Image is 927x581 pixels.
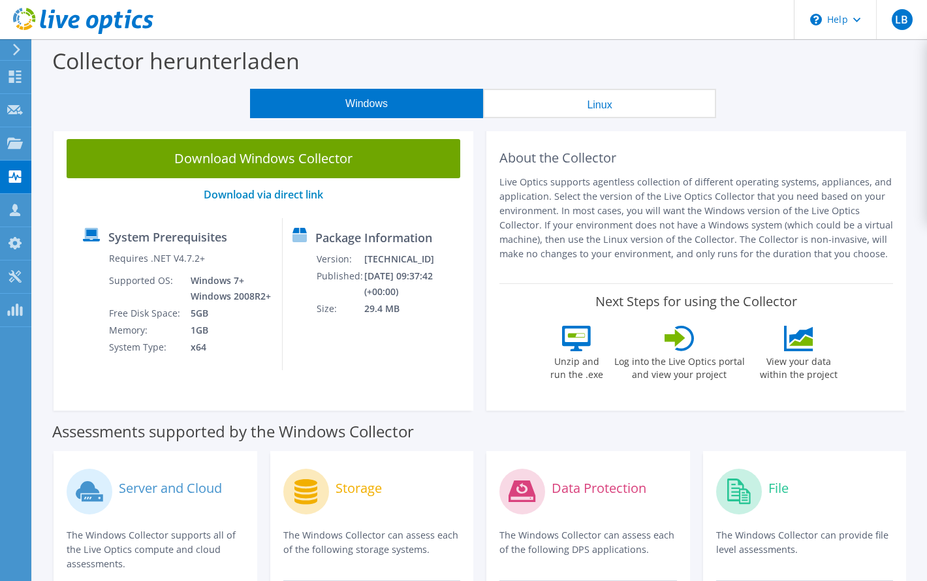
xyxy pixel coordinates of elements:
[892,9,913,30] span: LB
[499,150,893,166] h2: About the Collector
[768,482,789,495] label: File
[614,351,746,381] label: Log into the Live Optics portal and view your project
[595,294,797,309] label: Next Steps for using the Collector
[52,46,300,76] label: Collector herunterladen
[204,187,323,202] a: Download via direct link
[752,351,846,381] label: View your data within the project
[181,272,272,305] td: Windows 7+ Windows 2008R2+
[336,482,382,495] label: Storage
[316,251,364,268] td: Version:
[108,322,181,339] td: Memory:
[364,300,467,317] td: 29.4 MB
[499,175,893,261] p: Live Optics supports agentless collection of different operating systems, appliances, and applica...
[283,528,461,557] p: The Windows Collector can assess each of the following storage systems.
[547,351,607,381] label: Unzip and run the .exe
[181,322,272,339] td: 1GB
[315,231,432,244] label: Package Information
[67,528,244,571] p: The Windows Collector supports all of the Live Optics compute and cloud assessments.
[499,528,677,557] p: The Windows Collector can assess each of the following DPS applications.
[109,252,205,265] label: Requires .NET V4.7.2+
[483,89,716,118] button: Linux
[364,251,467,268] td: [TECHNICAL_ID]
[108,305,181,322] td: Free Disk Space:
[108,272,181,305] td: Supported OS:
[810,14,822,25] svg: \n
[316,300,364,317] td: Size:
[108,230,227,243] label: System Prerequisites
[181,339,272,356] td: x64
[108,339,181,356] td: System Type:
[250,89,483,118] button: Windows
[119,482,222,495] label: Server and Cloud
[67,139,460,178] a: Download Windows Collector
[52,425,414,438] label: Assessments supported by the Windows Collector
[316,268,364,300] td: Published:
[181,305,272,322] td: 5GB
[364,268,467,300] td: [DATE] 09:37:42 (+00:00)
[552,482,646,495] label: Data Protection
[716,528,894,557] p: The Windows Collector can provide file level assessments.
